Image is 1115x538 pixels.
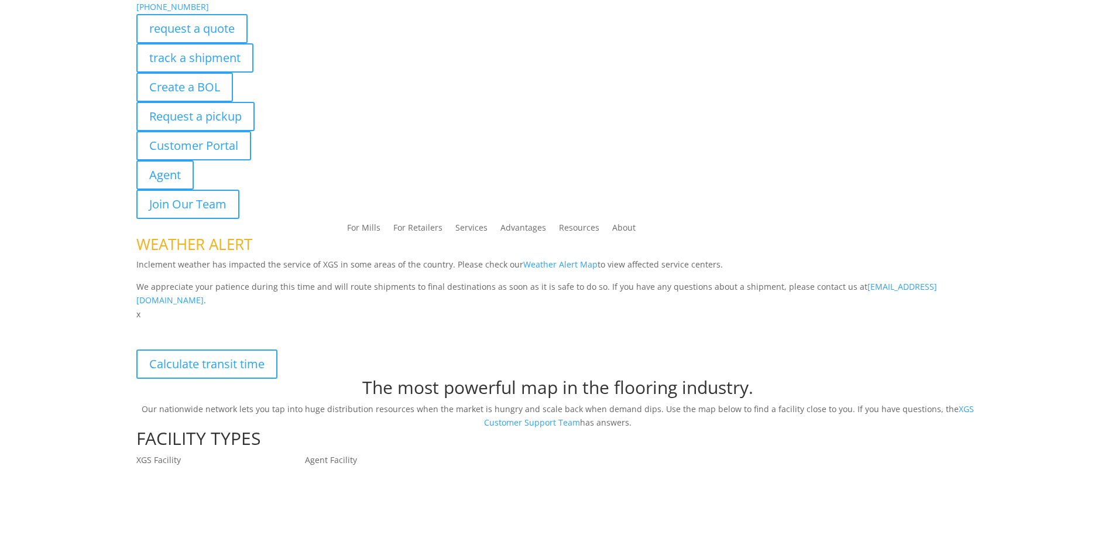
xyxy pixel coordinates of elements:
h1: FACILITY TYPES [136,430,979,453]
p: Inclement weather has impacted the service of XGS in some areas of the country. Please check our ... [136,258,979,280]
a: Agent [136,160,194,190]
p: We appreciate your patience during this time and will route shipments to final destinations as so... [136,280,979,308]
a: Resources [559,224,599,237]
a: Services [455,224,488,237]
a: Join Our Team [136,190,239,219]
span: WEATHER ALERT [136,234,252,255]
a: Calculate transit time [136,349,277,379]
a: track a shipment [136,43,253,73]
h1: The most powerful map in the flooring industry. [136,379,979,402]
a: Weather Alert Map [523,259,598,270]
p: XGS Distribution Network [136,321,979,349]
a: Create a BOL [136,73,233,102]
a: For Retailers [393,224,442,237]
a: Customer Portal [136,131,251,160]
p: Agent Facility [305,453,474,467]
a: request a quote [136,14,248,43]
p: Our nationwide network lets you tap into huge distribution resources when the market is hungry an... [136,402,979,430]
p: x [136,307,979,321]
a: For Mills [347,224,380,237]
a: Request a pickup [136,102,255,131]
a: Advantages [500,224,546,237]
a: [PHONE_NUMBER] [136,1,209,12]
p: XGS Facility [136,453,305,467]
a: About [612,224,636,237]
